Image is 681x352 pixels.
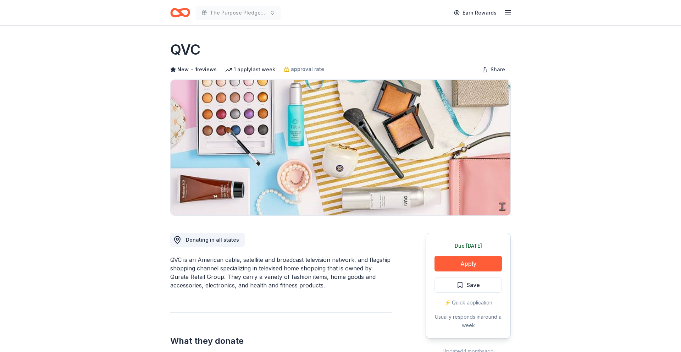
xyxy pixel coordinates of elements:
div: ⚡️ Quick application [434,298,502,307]
button: Save [434,277,502,293]
button: The Purpose Pledge: Inspiring Scholars, Rewarding Success [196,6,281,20]
h2: What they donate [170,335,392,347]
button: 1reviews [195,65,217,74]
span: • [191,67,193,72]
span: approval rate [291,65,324,73]
div: Usually responds in around a week [434,313,502,330]
a: approval rate [284,65,324,73]
span: Share [491,65,505,74]
div: QVC is an American cable, satellite and broadcast television network, and flagship shopping chann... [170,255,392,290]
span: The Purpose Pledge: Inspiring Scholars, Rewarding Success [210,9,267,17]
span: Donating in all states [186,237,239,243]
a: Earn Rewards [450,6,501,19]
img: Image for QVC [171,80,510,215]
a: Home [170,4,190,21]
button: Apply [434,256,502,271]
div: Due [DATE] [434,242,502,250]
span: Save [466,280,480,290]
h1: QVC [170,40,200,60]
div: 1 apply last week [225,65,275,74]
button: Share [476,62,511,77]
span: New [177,65,189,74]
